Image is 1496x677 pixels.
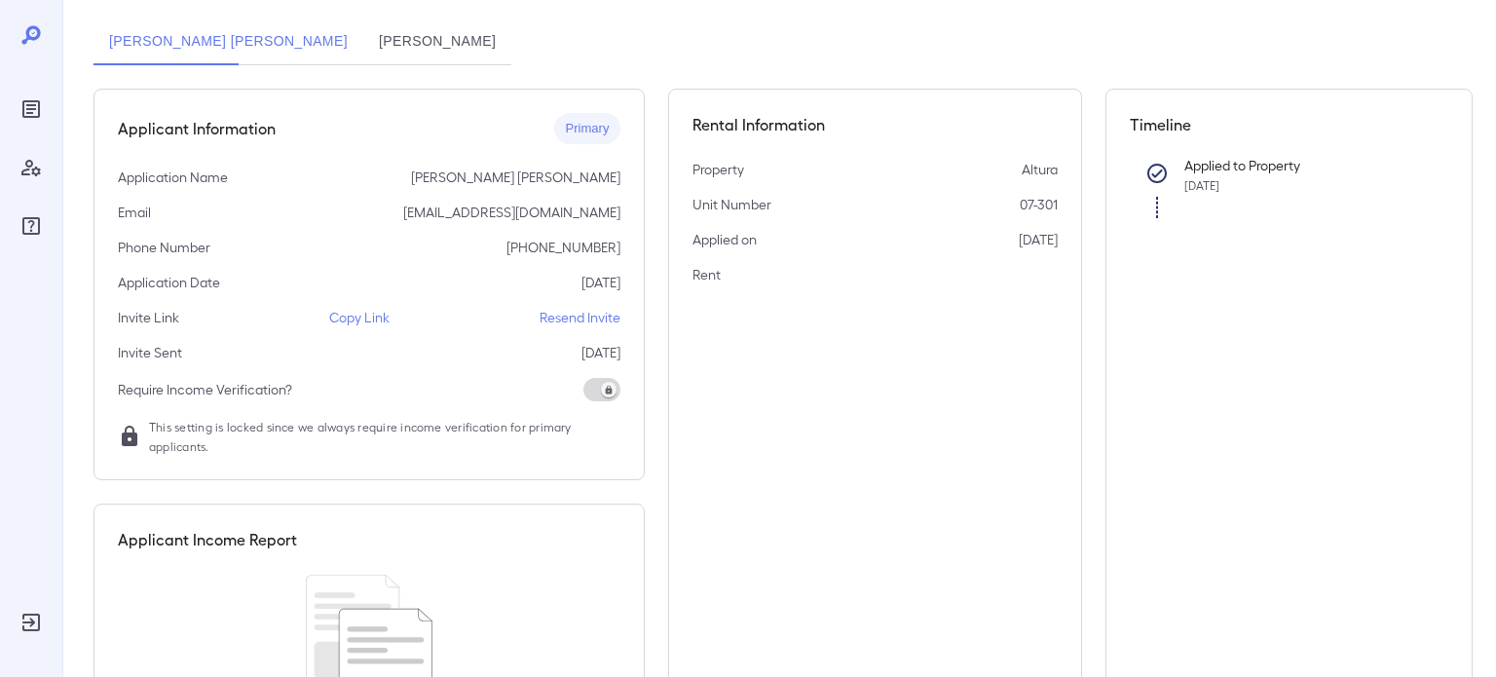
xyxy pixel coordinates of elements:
p: [DATE] [1019,230,1058,249]
h5: Applicant Information [118,117,276,140]
p: Phone Number [118,238,210,257]
p: Invite Link [118,308,179,327]
p: 07-301 [1020,195,1058,214]
p: Property [692,160,744,179]
p: Applied to Property [1184,156,1417,175]
span: Primary [554,120,621,138]
p: [EMAIL_ADDRESS][DOMAIN_NAME] [403,203,620,222]
p: Altura [1022,160,1058,179]
p: Unit Number [692,195,771,214]
button: [PERSON_NAME] [PERSON_NAME] [93,19,363,65]
p: [DATE] [581,343,620,362]
div: Reports [16,94,47,125]
p: Require Income Verification? [118,380,292,399]
p: Copy Link [329,308,390,327]
p: [PERSON_NAME] [PERSON_NAME] [411,168,620,187]
p: Applied on [692,230,757,249]
p: Email [118,203,151,222]
p: Application Name [118,168,228,187]
p: Invite Sent [118,343,182,362]
p: [DATE] [581,273,620,292]
button: [PERSON_NAME] [363,19,511,65]
h5: Applicant Income Report [118,528,297,551]
div: Manage Users [16,152,47,183]
p: Application Date [118,273,220,292]
p: Rent [692,265,721,284]
div: FAQ [16,210,47,242]
h5: Timeline [1130,113,1448,136]
h5: Rental Information [692,113,1058,136]
div: Log Out [16,607,47,638]
p: Resend Invite [540,308,620,327]
span: This setting is locked since we always require income verification for primary applicants. [149,417,620,456]
span: [DATE] [1184,178,1219,192]
p: [PHONE_NUMBER] [506,238,620,257]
